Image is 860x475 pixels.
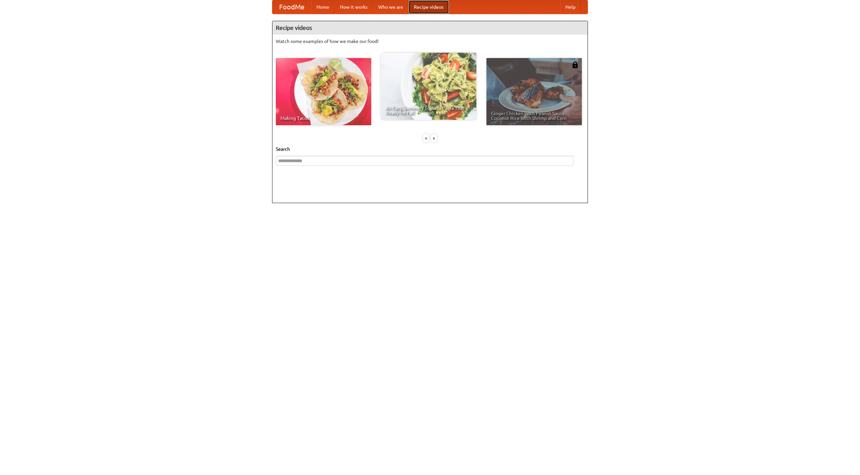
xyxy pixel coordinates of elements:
h4: Recipe videos [272,21,588,35]
a: FoodMe [272,0,311,14]
a: An Easy, Summery Tomato Pasta That's Ready for Fall [381,53,476,120]
img: 483408.png [572,61,578,68]
a: Who we are [373,0,408,14]
p: Watch some examples of how we make our food! [276,38,584,45]
h5: Search [276,146,584,152]
a: Help [560,0,581,14]
div: « [423,134,429,142]
span: An Easy, Summery Tomato Pasta That's Ready for Fall [386,106,472,115]
a: Recipe videos [408,0,449,14]
a: Home [311,0,335,14]
a: Making Tacos [276,58,371,125]
a: How it works [335,0,373,14]
div: » [431,134,437,142]
span: Making Tacos [281,116,367,121]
